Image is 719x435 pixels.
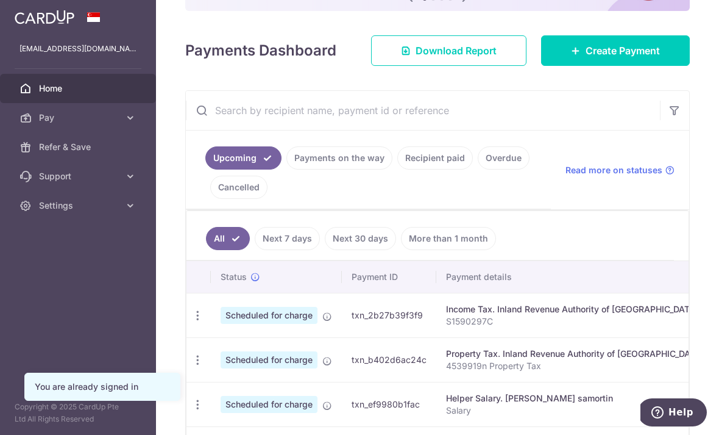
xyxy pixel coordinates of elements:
[255,227,320,250] a: Next 7 days
[371,35,526,66] a: Download Report
[446,303,704,315] div: Income Tax. Inland Revenue Authority of [GEOGRAPHIC_DATA]
[205,146,282,170] a: Upcoming
[401,227,496,250] a: More than 1 month
[221,307,317,324] span: Scheduled for charge
[39,141,119,153] span: Refer & Save
[446,404,704,417] p: Salary
[39,200,119,212] span: Settings
[39,170,119,182] span: Support
[342,382,436,426] td: txn_ef9980b1fac
[342,337,436,382] td: txn_b402d6ac24c
[15,10,74,24] img: CardUp
[39,112,119,124] span: Pay
[221,271,247,283] span: Status
[446,348,704,360] div: Property Tax. Inland Revenue Authority of [GEOGRAPHIC_DATA]
[541,35,690,66] a: Create Payment
[342,293,436,337] td: txn_2b27b39f3f9
[39,82,119,95] span: Home
[565,164,662,176] span: Read more on statuses
[397,146,473,170] a: Recipient paid
[325,227,396,250] a: Next 30 days
[436,261,714,293] th: Payment details
[640,398,707,429] iframe: Opens a widget where you can find more information
[586,43,660,58] span: Create Payment
[186,91,660,130] input: Search by recipient name, payment id or reference
[210,176,267,199] a: Cancelled
[35,381,170,393] div: You are already signed in
[221,351,317,368] span: Scheduled for charge
[478,146,530,170] a: Overdue
[446,392,704,404] div: Helper Salary. [PERSON_NAME] samortin
[446,315,704,328] p: S1590297C
[416,43,497,58] span: Download Report
[206,227,250,250] a: All
[221,396,317,413] span: Scheduled for charge
[286,146,392,170] a: Payments on the way
[19,43,136,55] p: [EMAIL_ADDRESS][DOMAIN_NAME]
[342,261,436,293] th: Payment ID
[446,360,704,372] p: 4539919n Property Tax
[185,40,336,62] h4: Payments Dashboard
[565,164,675,176] a: Read more on statuses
